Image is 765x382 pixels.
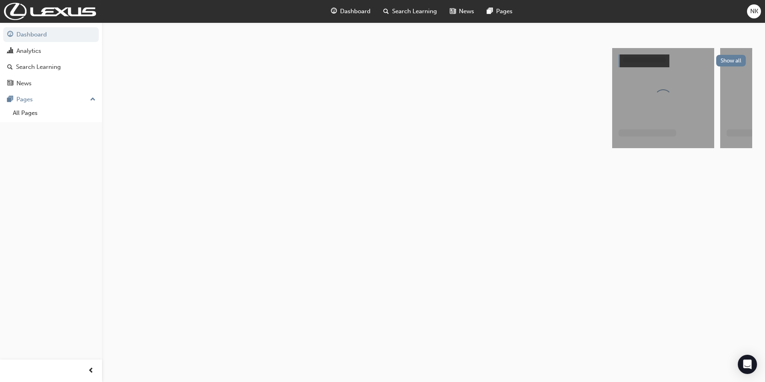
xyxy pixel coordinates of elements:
[7,96,13,103] span: pages-icon
[4,3,96,20] img: Trak
[3,27,99,42] a: Dashboard
[738,355,757,374] div: Open Intercom Messenger
[383,6,389,16] span: search-icon
[3,92,99,107] button: Pages
[10,107,99,119] a: All Pages
[331,6,337,16] span: guage-icon
[481,3,519,20] a: pages-iconPages
[16,46,41,56] div: Analytics
[619,54,746,67] a: Show all
[7,64,13,71] span: search-icon
[340,7,370,16] span: Dashboard
[3,76,99,91] a: News
[392,7,437,16] span: Search Learning
[747,4,761,18] button: NK
[88,366,94,376] span: prev-icon
[450,6,456,16] span: news-icon
[324,3,377,20] a: guage-iconDashboard
[3,44,99,58] a: Analytics
[16,95,33,104] div: Pages
[459,7,474,16] span: News
[377,3,443,20] a: search-iconSearch Learning
[90,94,96,105] span: up-icon
[7,48,13,55] span: chart-icon
[750,7,758,16] span: NK
[496,7,513,16] span: Pages
[443,3,481,20] a: news-iconNews
[716,55,746,66] button: Show all
[3,60,99,74] a: Search Learning
[3,26,99,92] button: DashboardAnalyticsSearch LearningNews
[7,80,13,87] span: news-icon
[16,79,32,88] div: News
[487,6,493,16] span: pages-icon
[16,62,61,72] div: Search Learning
[7,31,13,38] span: guage-icon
